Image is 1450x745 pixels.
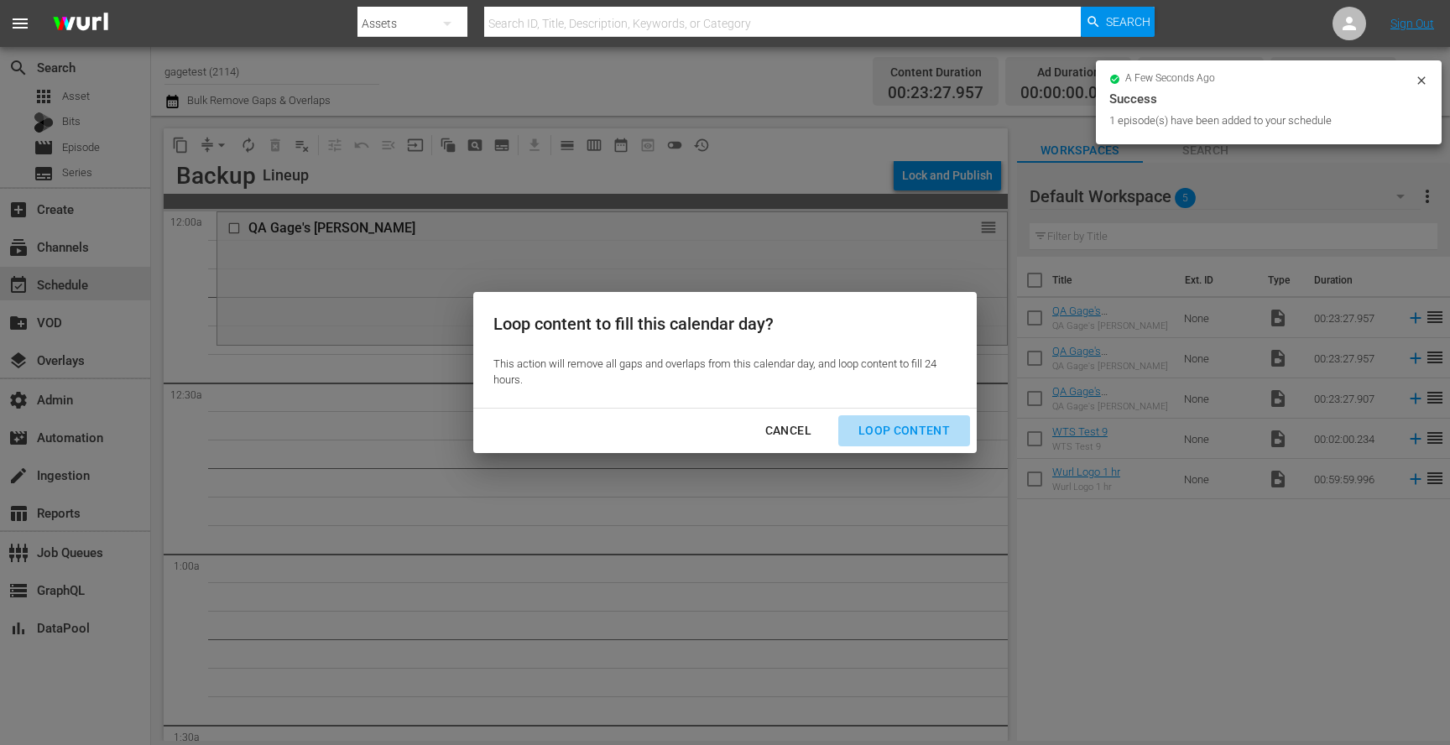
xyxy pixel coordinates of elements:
div: Cancel [752,420,825,441]
img: ans4CAIJ8jUAAAAAAAAAAAAAAAAAAAAAAAAgQb4GAAAAAAAAAAAAAAAAAAAAAAAAJMjXAAAAAAAAAAAAAAAAAAAAAAAAgAT5G... [40,4,121,44]
span: Search [1106,7,1150,37]
div: 1 episode(s) have been added to your schedule [1109,112,1411,129]
span: a few seconds ago [1125,72,1215,86]
button: Loop Content [838,415,970,446]
div: Loop content to fill this calendar day? [493,312,947,336]
span: menu [10,13,30,34]
div: This action will remove all gaps and overlaps from this calendar day, and loop content to fill 24... [493,357,947,388]
a: Sign Out [1390,17,1434,30]
button: Cancel [745,415,832,446]
div: Loop Content [845,420,963,441]
div: Success [1109,89,1428,109]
